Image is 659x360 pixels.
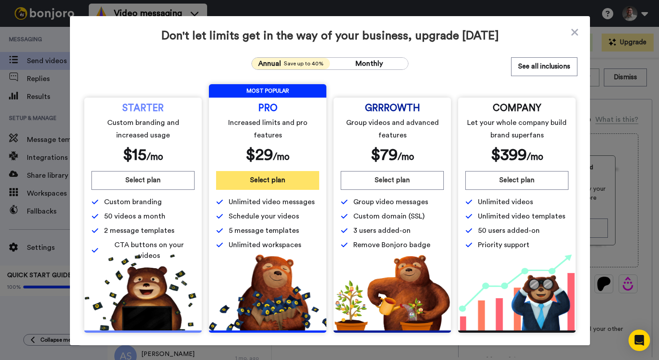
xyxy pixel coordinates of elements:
span: 50 videos a month [104,211,165,222]
span: Custom branding [104,197,162,207]
span: Unlimited videos [478,197,533,207]
span: /mo [398,152,414,162]
span: PRO [258,105,277,112]
span: Let your whole company build brand superfans [467,116,567,141]
button: Select plan [465,171,568,190]
span: Don't let limits get in the way of your business, upgrade [DATE] [82,29,577,43]
span: $ 79 [371,147,398,163]
img: edd2fd70e3428fe950fd299a7ba1283f.png [334,254,451,330]
span: Remove Bonjoro badge [353,240,430,250]
span: 2 message templates [104,225,174,236]
img: baac238c4e1197dfdb093d3ea7416ec4.png [458,254,576,330]
span: /mo [273,152,290,162]
span: Custom branding and increased usage [93,116,193,141]
span: Group video messages [353,197,428,207]
span: $ 15 [123,147,147,163]
button: Select plan [216,171,319,190]
span: Unlimited video messages [229,197,315,207]
span: 5 message templates [229,225,299,236]
span: Monthly [356,60,383,67]
span: CTA buttons on your videos [104,240,195,261]
img: b5b10b7112978f982230d1107d8aada4.png [209,254,326,330]
span: Group videos and advanced features [343,116,442,141]
span: Custom domain (SSL) [353,211,425,222]
span: Priority support [478,240,529,250]
span: $ 29 [246,147,273,163]
span: Annual [258,58,281,69]
button: Select plan [341,171,444,190]
span: Unlimited workspaces [229,240,301,250]
span: 3 users added-on [353,225,411,236]
span: /mo [527,152,543,162]
span: Unlimited video templates [478,211,565,222]
span: $ 399 [491,147,527,163]
button: AnnualSave up to 40% [252,58,330,69]
button: Monthly [330,58,408,69]
span: 50 users added-on [478,225,540,236]
span: STARTER [122,105,164,112]
span: /mo [147,152,163,162]
span: COMPANY [493,105,541,112]
img: 5112517b2a94bd7fef09f8ca13467cef.png [84,254,202,330]
span: Schedule your videos [229,211,299,222]
span: MOST POPULAR [209,84,326,98]
span: GRRROWTH [365,105,420,112]
button: See all inclusions [511,57,577,76]
span: Increased limits and pro features [218,116,318,141]
button: Select plan [91,171,195,190]
span: Save up to 40% [284,60,324,67]
div: Open Intercom Messenger [629,330,650,351]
